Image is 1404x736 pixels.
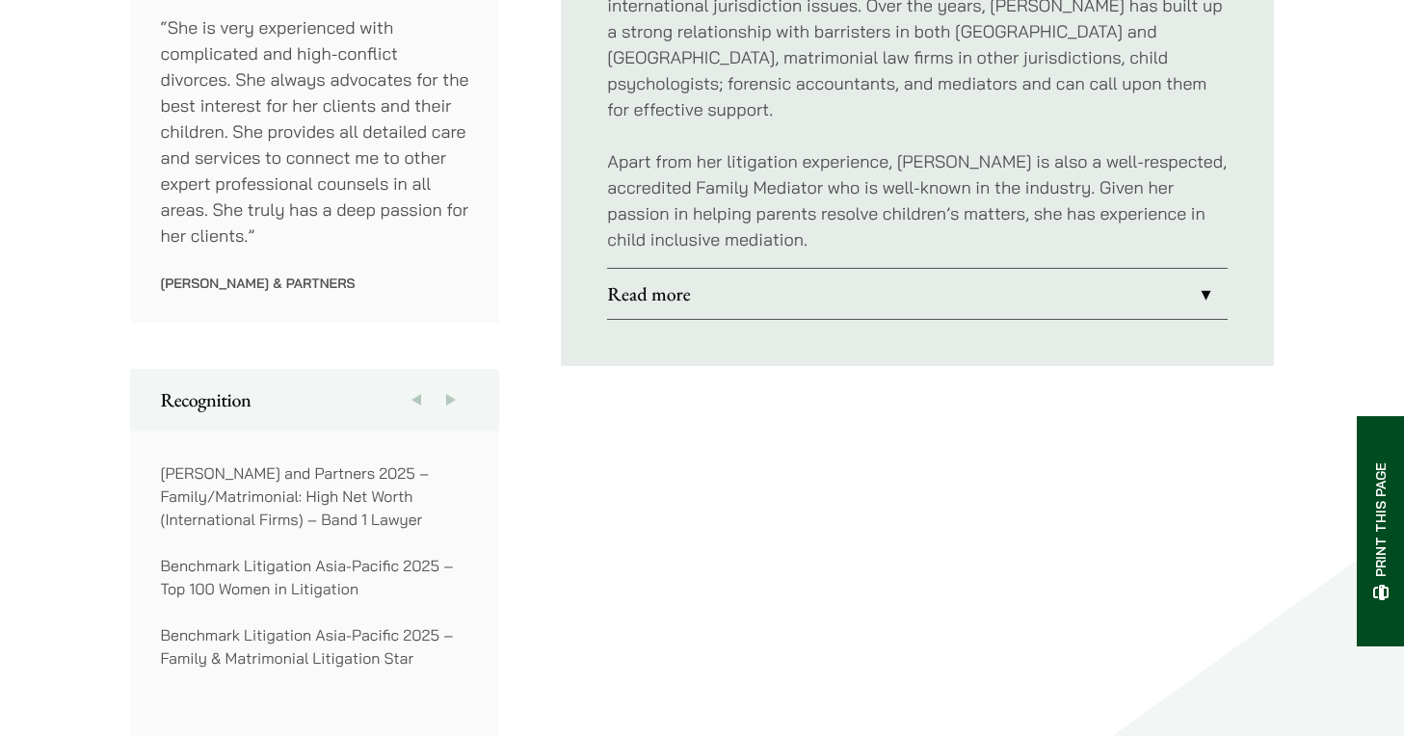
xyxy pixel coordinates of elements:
p: Benchmark Litigation Asia-Pacific 2025 – Top 100 Women in Litigation [161,554,469,600]
p: [PERSON_NAME] and Partners 2025 – Family/Matrimonial: High Net Worth (International Firms) – Band... [161,461,469,531]
button: Next [434,369,468,431]
h2: Recognition [161,388,469,411]
button: Previous [399,369,434,431]
a: Read more [607,269,1228,319]
p: [PERSON_NAME] & Partners [161,275,469,292]
p: Benchmark Litigation Asia-Pacific 2025 – Family & Matrimonial Litigation Star [161,623,469,670]
p: Apart from her litigation experience, [PERSON_NAME] is also a well-respected, accredited Family M... [607,148,1228,252]
p: “She is very experienced with complicated and high-conflict divorces. She always advocates for th... [161,14,469,249]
